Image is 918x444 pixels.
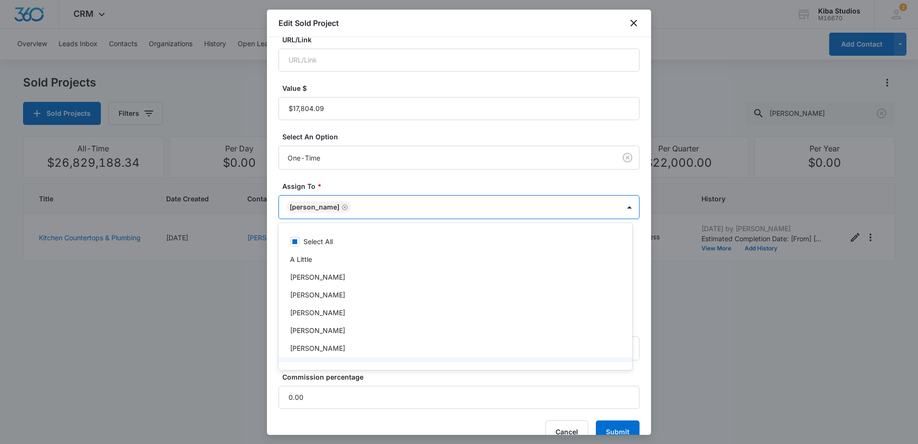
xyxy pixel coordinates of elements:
p: [PERSON_NAME] [290,343,345,353]
p: Select All [303,236,333,247]
p: [PERSON_NAME] [290,290,345,300]
p: [PERSON_NAME] [290,361,345,371]
p: [PERSON_NAME] [290,325,345,335]
p: [PERSON_NAME] [290,272,345,282]
p: [PERSON_NAME] [290,308,345,318]
p: A Little [290,254,312,264]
